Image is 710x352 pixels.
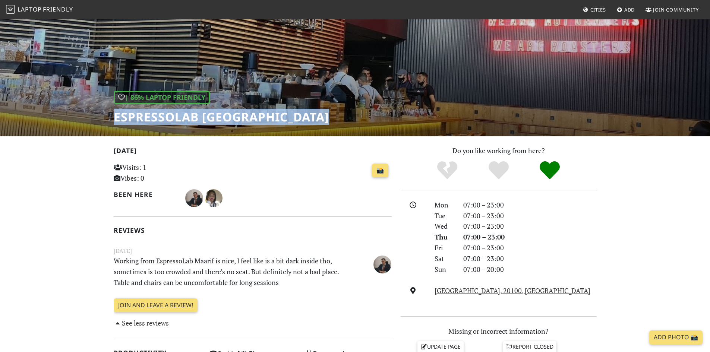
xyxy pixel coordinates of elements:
[372,164,388,178] a: 📸
[473,160,524,181] div: Yes
[114,226,392,234] h2: Reviews
[401,326,597,337] p: Missing or incorrect information?
[205,189,223,207] img: 2958-hamza.jpg
[43,5,73,13] span: Friendly
[422,160,473,181] div: No
[459,232,601,242] div: 07:00 – 23:00
[459,242,601,253] div: 07:00 – 23:00
[459,200,601,210] div: 07:00 – 23:00
[459,221,601,232] div: 07:00 – 23:00
[459,264,601,275] div: 07:00 – 20:00
[373,256,391,273] img: 2690-riccardo.jpg
[114,110,329,124] h1: Espressolab [GEOGRAPHIC_DATA]
[430,232,458,242] div: Thu
[430,253,458,264] div: Sat
[114,191,177,199] h2: Been here
[430,221,458,232] div: Wed
[614,3,638,16] a: Add
[430,210,458,221] div: Tue
[114,147,392,158] h2: [DATE]
[109,256,348,288] p: Working from EspressoLab Maarif is nice, I feel like is a bit dark inside tho, sometimes is too c...
[109,246,396,256] small: [DATE]
[114,91,210,104] div: | 86% Laptop Friendly
[6,3,73,16] a: LaptopFriendly LaptopFriendly
[6,5,15,14] img: LaptopFriendly
[114,318,169,327] a: See less reviews
[401,145,597,156] p: Do you like working from here?
[624,6,635,13] span: Add
[205,193,223,202] span: Hamza Nafty
[185,193,205,202] span: Riccardo Capozza
[185,189,203,207] img: 2690-riccardo.jpg
[643,3,702,16] a: Join Community
[590,6,606,13] span: Cities
[430,242,458,253] div: Fri
[435,286,590,295] a: [GEOGRAPHIC_DATA], 20100, [GEOGRAPHIC_DATA]
[653,6,699,13] span: Join Community
[18,5,42,13] span: Laptop
[373,259,391,268] span: Riccardo Capozza
[459,210,601,221] div: 07:00 – 23:00
[430,264,458,275] div: Sun
[580,3,609,16] a: Cities
[430,200,458,210] div: Mon
[114,162,201,184] p: Visits: 1 Vibes: 0
[524,160,575,181] div: Definitely!
[114,298,198,313] a: Join and leave a review!
[459,253,601,264] div: 07:00 – 23:00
